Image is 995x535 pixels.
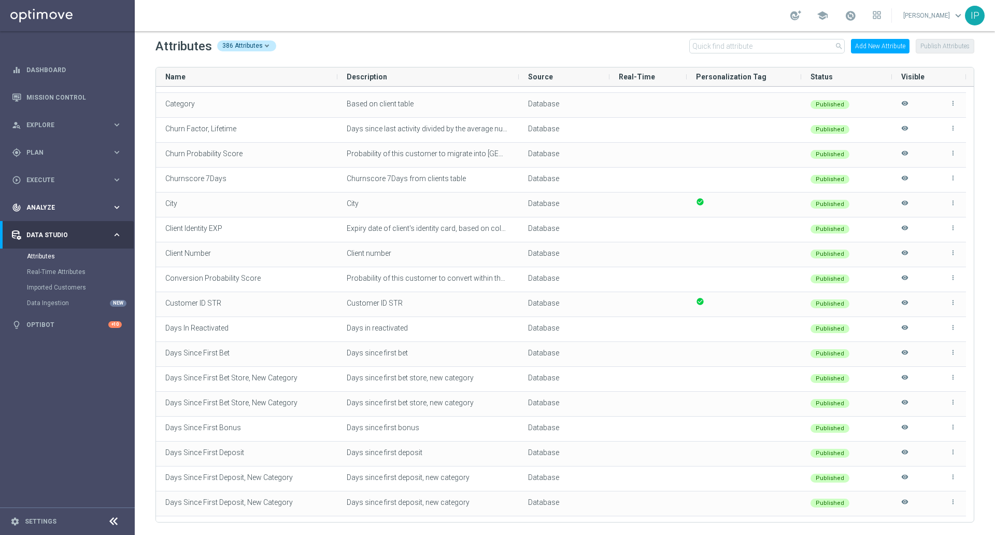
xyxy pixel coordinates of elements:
[528,299,559,307] span: Database
[11,321,122,329] div: lightbulb Optibot +10
[110,300,126,307] div: NEW
[949,174,957,182] i: more_vert
[949,324,957,331] i: more_vert
[165,473,293,482] span: Days Since First Deposit, New Category
[528,224,559,232] span: Database
[953,10,964,21] span: keyboard_arrow_down
[901,473,908,490] i: Hide attribute
[696,522,704,530] span: check_circle
[12,320,21,330] i: lightbulb
[696,73,766,81] span: Personalization Tag
[155,38,212,54] h2: Attributes
[108,321,122,328] div: +10
[689,39,845,53] input: Quick find attribute
[901,100,908,117] i: Hide attribute
[25,518,56,525] a: Settings
[528,498,559,506] span: Database
[12,230,112,240] div: Data Studio
[949,274,957,281] i: more_vert
[949,399,957,406] i: more_vert
[165,73,186,81] span: Name
[811,73,833,81] span: Status
[901,73,925,81] span: Visible
[165,224,222,232] span: Client Identity EXP
[696,297,704,306] span: check_circle
[528,374,559,382] span: Database
[26,84,122,111] a: Mission Control
[165,324,229,332] span: Days In Reactivated
[901,324,908,341] i: Hide attribute
[11,66,122,74] button: equalizer Dashboard
[528,342,600,363] div: Type
[811,100,849,109] div: Published
[949,100,957,107] i: more_vert
[901,399,908,416] i: Hide attribute
[12,203,112,212] div: Analyze
[27,252,108,260] a: Attributes
[965,6,985,25] div: IP
[528,249,559,257] span: Database
[112,120,122,130] i: keyboard_arrow_right
[112,147,122,157] i: keyboard_arrow_right
[12,175,21,185] i: play_circle_outline
[347,448,422,457] span: Days since first deposit
[347,224,575,232] span: Expiry date of client's identity card, based on column AH in Clients table
[811,374,849,383] div: Published
[901,224,908,241] i: Hide attribute
[11,231,122,239] button: Data Studio keyboard_arrow_right
[949,125,957,132] i: more_vert
[901,423,908,441] i: Hide attribute
[528,118,600,139] div: Type
[347,174,466,183] span: Churnscore 7Days from clients table
[347,149,637,158] span: Probability of this customer to migrate into [GEOGRAPHIC_DATA] within the next 2 periods.
[10,517,20,526] i: settings
[11,121,122,129] button: person_search Explore keyboard_arrow_right
[528,448,559,457] span: Database
[901,174,908,191] i: Hide attribute
[11,93,122,102] button: Mission Control
[528,473,559,482] span: Database
[949,149,957,157] i: more_vert
[165,125,236,133] span: Churn Factor, Lifetime
[949,299,957,306] i: more_vert
[949,498,957,505] i: more_vert
[528,367,600,388] div: Type
[949,448,957,456] i: more_vert
[811,299,849,308] div: Published
[12,120,112,130] div: Explore
[901,249,908,266] i: Hide attribute
[12,120,21,130] i: person_search
[347,374,474,382] span: Days since first bet store, new category
[835,42,843,50] i: search
[11,176,122,184] button: play_circle_outline Execute keyboard_arrow_right
[165,448,244,457] span: Days Since First Deposit
[165,374,297,382] span: Days Since First Bet Store, New Category
[528,318,600,338] div: Type
[901,448,908,465] i: Hide attribute
[165,249,211,257] span: Client Number
[165,423,241,432] span: Days Since First Bonus
[165,349,230,357] span: Days Since First Bet
[347,324,408,332] span: Days in reactivated
[528,199,559,208] span: Database
[12,203,21,212] i: track_changes
[901,149,908,167] i: Hide attribute
[528,399,559,407] span: Database
[528,268,600,289] div: Type
[901,274,908,291] i: Hide attribute
[949,249,957,256] i: more_vert
[347,125,665,133] span: Days since last activity divided by the average number of days between bet or deposit days, lifetime
[811,449,849,458] div: Published
[165,100,195,108] span: Category
[528,423,559,432] span: Database
[347,274,553,282] span: Probability of this customer to convert within the next 2 periods.
[949,224,957,231] i: more_vert
[528,73,553,81] span: Source
[27,268,108,276] a: Real-Time Attributes
[165,199,177,208] span: City
[528,324,559,332] span: Database
[347,100,414,108] span: Based on client table
[528,174,559,183] span: Database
